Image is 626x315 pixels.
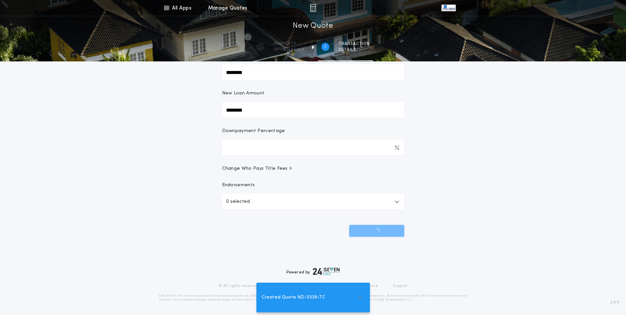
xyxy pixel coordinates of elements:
p: Endorsements [222,182,404,189]
img: vs-icon [442,5,455,11]
span: details [339,47,370,52]
input: New Loan Amount [222,102,404,118]
span: Change Who Pays Title Fees [222,165,293,172]
p: New Loan Amount [222,90,265,97]
span: Transaction [339,41,370,47]
img: logo [313,267,340,275]
img: img [310,4,316,12]
input: Downpayment Percentage [222,140,404,156]
p: Downpayment Percentage [222,128,285,134]
button: Change Who Pays Title Fees [222,165,404,172]
span: information [274,47,304,52]
h2: 2 [324,44,326,50]
p: 0 selected [226,198,250,206]
span: Property [274,41,304,47]
h1: New Quote [293,21,333,31]
div: Powered by [286,267,340,275]
input: Sale Price [222,64,404,80]
span: Created Quote ND-11339-TC [262,294,325,301]
button: 0 selected [222,194,404,210]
